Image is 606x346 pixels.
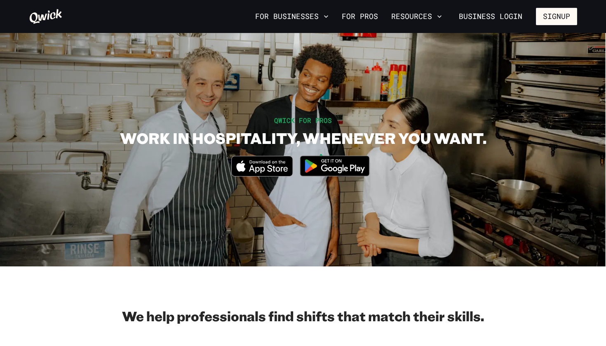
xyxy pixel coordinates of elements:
a: For Pros [338,9,381,24]
a: Download on the App Store [231,169,293,178]
h2: We help professionals find shifts that match their skills. [29,308,577,324]
a: Business Login [452,8,529,25]
button: For Businesses [252,9,332,24]
button: Resources [388,9,445,24]
button: Signup [536,8,577,25]
img: Get it on Google Play [295,151,375,181]
h1: WORK IN HOSPITALITY, WHENEVER YOU WANT. [120,129,486,147]
span: QWICK FOR PROS [274,116,332,125]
